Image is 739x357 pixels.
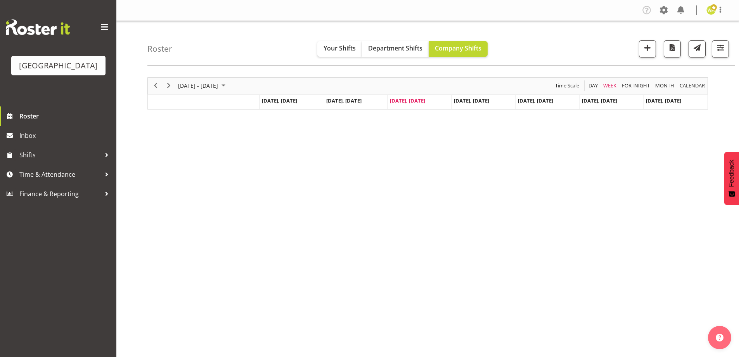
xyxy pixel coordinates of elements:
span: [DATE] - [DATE] [177,81,219,91]
button: Previous [151,81,161,91]
span: Department Shifts [368,44,422,52]
button: Next [164,81,174,91]
span: Your Shifts [324,44,356,52]
img: help-xxl-2.png [716,334,723,341]
span: Week [602,81,617,91]
span: [DATE], [DATE] [646,97,681,104]
div: next period [162,78,175,94]
button: Department Shifts [362,41,429,57]
img: Rosterit website logo [6,19,70,35]
button: Time Scale [554,81,581,91]
button: Feedback - Show survey [724,152,739,205]
span: [DATE], [DATE] [390,97,425,104]
div: [GEOGRAPHIC_DATA] [19,60,98,71]
span: Shifts [19,149,101,161]
span: Fortnight [621,81,651,91]
span: Day [588,81,599,91]
button: Send a list of all shifts for the selected filtered period to all rostered employees. [689,40,706,57]
button: Fortnight [621,81,651,91]
span: [DATE], [DATE] [582,97,617,104]
span: [DATE], [DATE] [262,97,297,104]
button: Timeline Month [654,81,676,91]
button: August 2025 [177,81,229,91]
div: previous period [149,78,162,94]
span: Company Shifts [435,44,481,52]
button: Your Shifts [317,41,362,57]
span: Roster [19,110,112,122]
div: August 11 - 17, 2025 [175,78,230,94]
span: Inbox [19,130,112,141]
button: Company Shifts [429,41,488,57]
img: wendy-auld9530.jpg [706,5,716,15]
span: Time Scale [554,81,580,91]
button: Month [678,81,706,91]
span: [DATE], [DATE] [518,97,553,104]
span: Finance & Reporting [19,188,101,200]
span: calendar [679,81,706,91]
button: Timeline Day [587,81,599,91]
button: Download a PDF of the roster according to the set date range. [664,40,681,57]
span: [DATE], [DATE] [326,97,362,104]
button: Add a new shift [639,40,656,57]
button: Filter Shifts [712,40,729,57]
span: Month [654,81,675,91]
div: Timeline Week of August 13, 2025 [147,77,708,110]
span: Feedback [728,160,735,187]
h4: Roster [147,44,172,53]
span: Time & Attendance [19,169,101,180]
span: [DATE], [DATE] [454,97,489,104]
button: Timeline Week [602,81,618,91]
